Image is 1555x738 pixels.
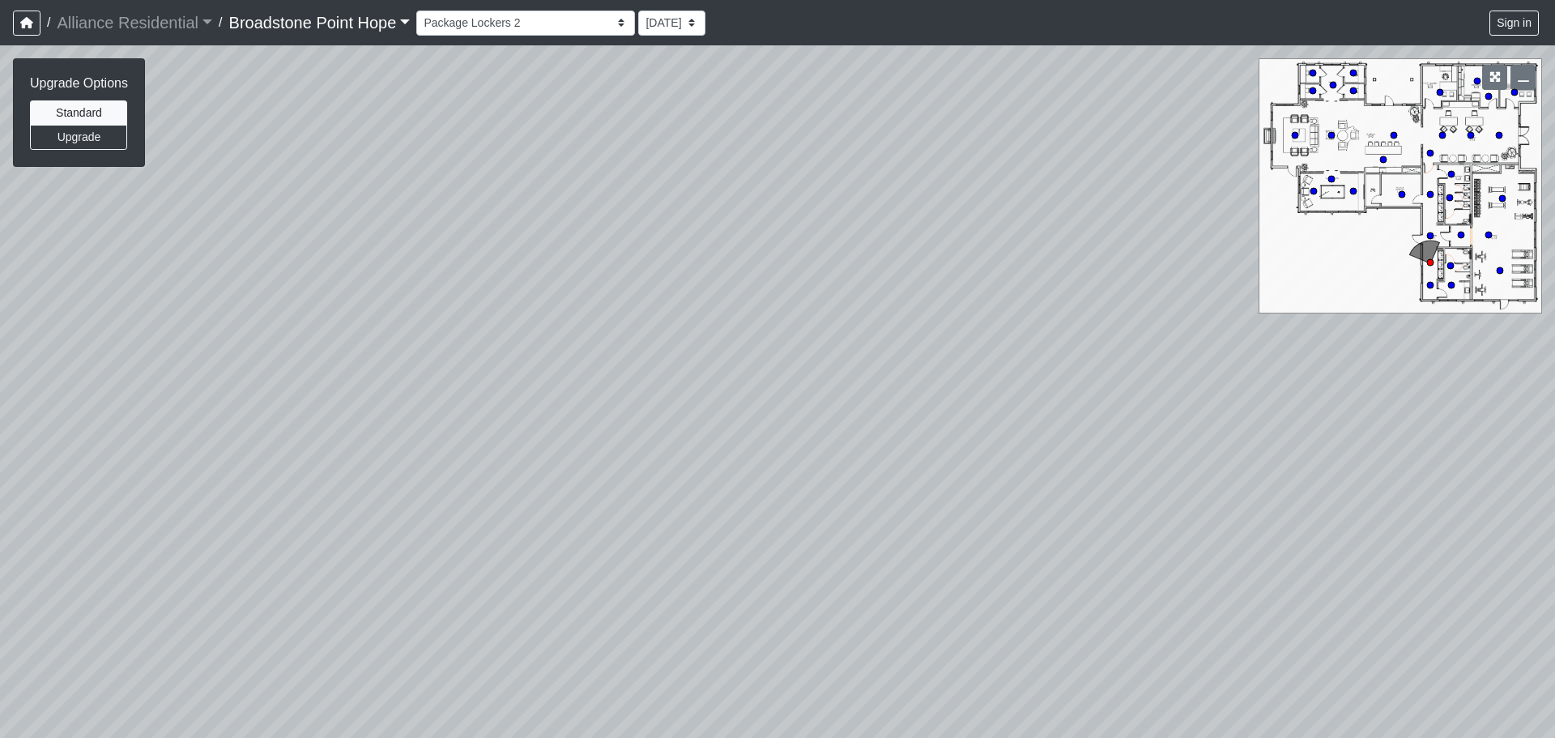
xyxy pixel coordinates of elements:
[30,125,127,150] button: Upgrade
[30,75,128,91] h6: Upgrade Options
[57,6,212,39] a: Alliance Residential
[40,6,57,39] span: /
[30,100,127,126] button: Standard
[229,6,411,39] a: Broadstone Point Hope
[212,6,228,39] span: /
[12,706,108,738] iframe: Ybug feedback widget
[1489,11,1539,36] button: Sign in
